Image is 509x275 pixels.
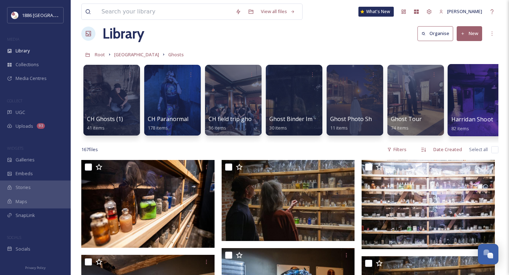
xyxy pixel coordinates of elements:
button: New [457,26,482,41]
button: Organise [417,26,453,41]
a: Ghost Photo Shoot11 items [330,116,381,131]
img: logos.png [11,12,18,19]
span: 30 items [269,125,287,131]
span: MEDIA [7,36,19,42]
span: Ghost Tour [391,115,422,123]
a: [PERSON_NAME] [435,5,486,18]
span: Privacy Policy [25,265,46,270]
span: 11 items [330,125,348,131]
span: 178 items [148,125,168,131]
span: CH Paranormal [148,115,188,123]
a: CH Paranormal178 items [148,116,188,131]
a: Root [95,50,105,59]
span: Library [16,47,30,54]
span: 36 items [209,125,226,131]
a: Ghost Tour74 items [391,116,422,131]
span: Ghost Binder Images [269,115,325,123]
img: bottles on shelves.jpg [222,160,355,241]
a: Organise [417,26,457,41]
a: Library [103,23,144,44]
span: 41 items [87,125,105,131]
span: [PERSON_NAME] [447,8,482,15]
a: CH Ghosts (1)41 items [87,116,123,131]
img: G6M_Bottles.jpg [362,160,495,249]
span: CH field trip ghost tour [209,115,270,123]
span: Ghosts [168,51,184,58]
span: Stories [16,184,31,191]
a: View all files [257,5,299,18]
button: Open Chat [478,244,498,264]
span: Root [95,51,105,58]
span: 1886 [GEOGRAPHIC_DATA] [22,12,78,18]
img: bottles on shelf.jpg [81,160,215,248]
span: [GEOGRAPHIC_DATA] [114,51,159,58]
span: Uploads [16,123,33,130]
span: SOCIALS [7,235,21,240]
span: WIDGETS [7,145,23,151]
a: Ghosts [168,50,184,59]
a: Privacy Policy [25,263,46,271]
span: SnapLink [16,212,35,219]
span: 167 file s [81,146,98,153]
div: Filters [384,143,410,156]
span: Socials [16,246,30,252]
span: CH Ghosts (1) [87,115,123,123]
span: Harridan Shoot [451,115,493,123]
a: [GEOGRAPHIC_DATA] [114,50,159,59]
span: Media Centres [16,75,47,82]
span: Select all [469,146,488,153]
a: Ghost Binder Images30 items [269,116,325,131]
input: Search your library [98,4,232,19]
span: Ghost Photo Shoot [330,115,381,123]
span: COLLECT [7,98,22,103]
a: What's New [358,7,394,17]
span: 74 items [391,125,409,131]
span: UGC [16,109,25,116]
span: Embeds [16,170,33,177]
span: Collections [16,61,39,68]
div: 93 [37,123,45,129]
div: Date Created [430,143,466,156]
span: 82 items [451,125,469,131]
a: Harridan Shoot82 items [451,116,493,132]
span: Galleries [16,156,35,163]
span: Maps [16,198,27,205]
a: CH field trip ghost tour36 items [209,116,270,131]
